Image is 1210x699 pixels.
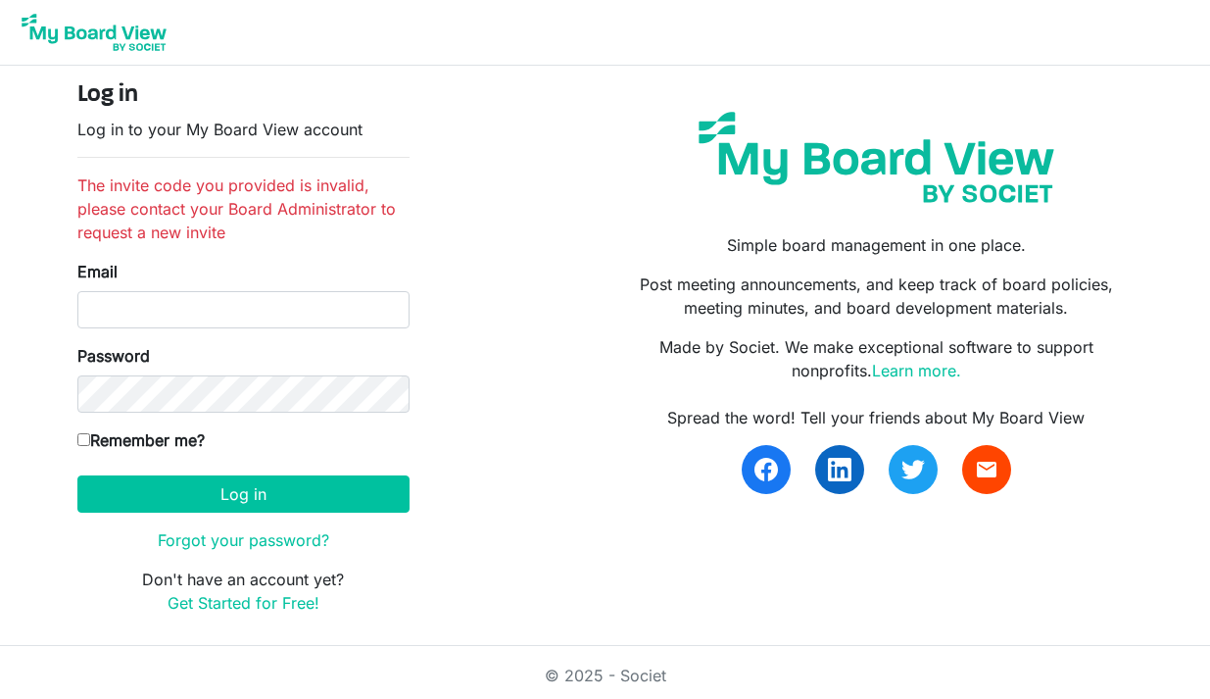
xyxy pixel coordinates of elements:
[545,666,666,685] a: © 2025 - Societ
[168,593,319,613] a: Get Started for Free!
[77,475,410,513] button: Log in
[619,233,1133,257] p: Simple board management in one place.
[158,530,329,550] a: Forgot your password?
[684,97,1069,218] img: my-board-view-societ.svg
[619,273,1133,320] p: Post meeting announcements, and keep track of board policies, meeting minutes, and board developm...
[619,406,1133,429] div: Spread the word! Tell your friends about My Board View
[77,568,410,615] p: Don't have an account yet?
[77,118,410,141] p: Log in to your My Board View account
[16,8,172,57] img: My Board View Logo
[77,174,410,244] li: The invite code you provided is invalid, please contact your Board Administrator to request a new...
[975,458,998,481] span: email
[77,344,150,368] label: Password
[828,458,851,481] img: linkedin.svg
[901,458,925,481] img: twitter.svg
[962,445,1011,494] a: email
[77,428,205,452] label: Remember me?
[77,433,90,446] input: Remember me?
[77,81,410,110] h4: Log in
[619,335,1133,382] p: Made by Societ. We make exceptional software to support nonprofits.
[872,361,961,380] a: Learn more.
[754,458,778,481] img: facebook.svg
[77,260,118,283] label: Email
